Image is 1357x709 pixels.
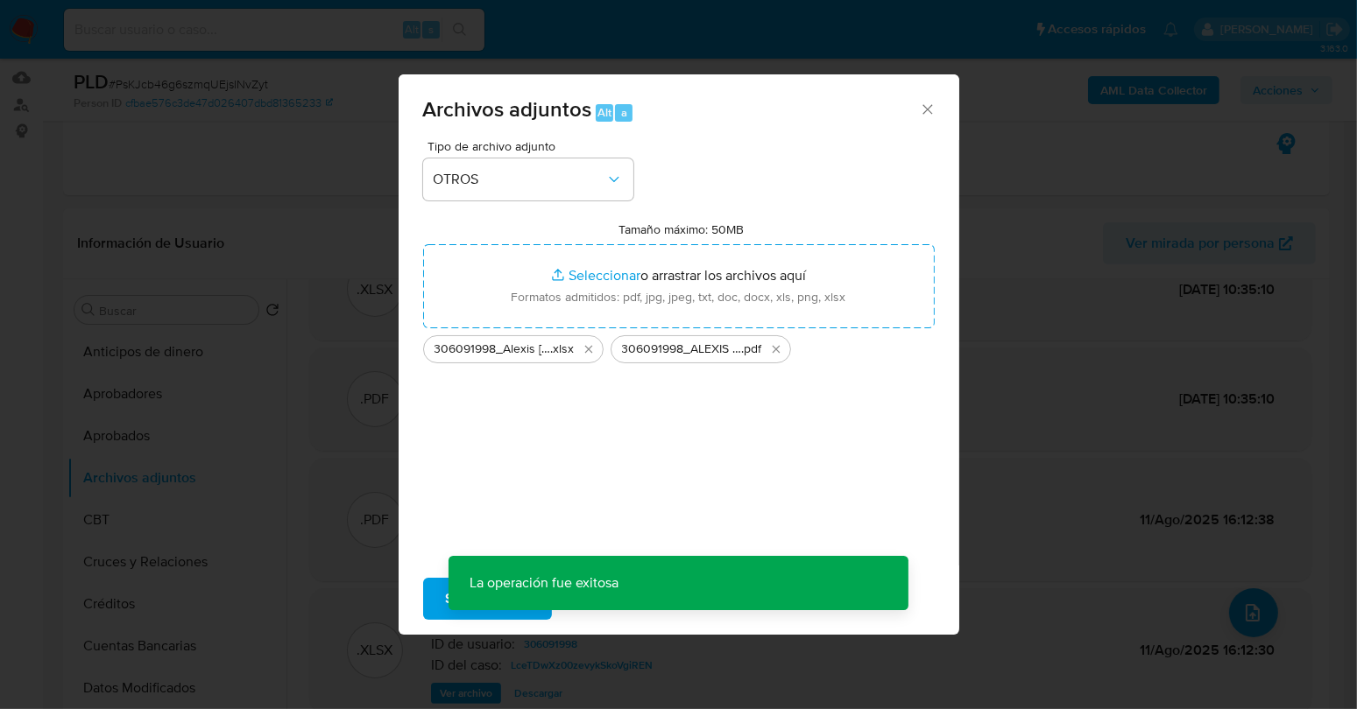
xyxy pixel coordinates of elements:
[435,340,551,358] span: 306091998_Alexis [PERSON_NAME] Cruz_SEP2025 (1)
[919,101,935,116] button: Cerrar
[618,221,744,237] label: Tamaño máximo: 50MB
[597,104,611,121] span: Alt
[423,94,592,124] span: Archivos adjuntos
[446,579,529,618] span: Subir archivo
[434,171,605,188] span: OTROS
[423,158,633,200] button: OTROS
[766,339,787,360] button: Eliminar 306091998_ALEXIS RICARDO FERNANDEZ CRUZ_SEP2025.pdf
[621,104,627,121] span: a
[423,328,935,363] ul: Archivos seleccionados
[578,339,599,360] button: Eliminar 306091998_Alexis Ricardo Fernandez Cruz_SEP2025 (1).xlsx
[423,578,552,620] button: Subir archivo
[742,340,762,358] span: .pdf
[428,140,638,152] span: Tipo de archivo adjunto
[551,340,575,358] span: .xlsx
[449,556,640,610] p: La operación fue exitosa
[622,340,742,358] span: 306091998_ALEXIS [PERSON_NAME] CRUZ_SEP2025
[582,579,639,618] span: Cancelar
